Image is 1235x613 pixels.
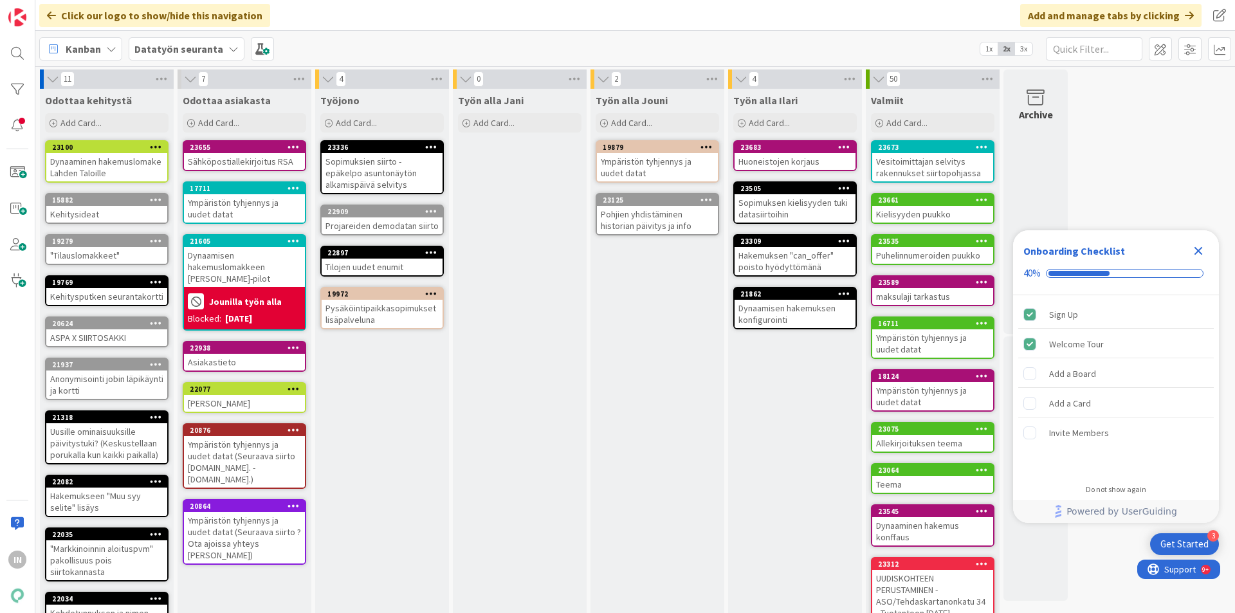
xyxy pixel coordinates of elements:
div: Sähköpostiallekirjoitus RSA [184,153,305,170]
div: 23545 [878,507,993,516]
div: 19972 [322,288,443,300]
div: Projareiden demodatan siirto [322,217,443,234]
div: 20864Ympäristön tyhjennys ja uudet datat (Seuraava siirto ? Ota ajoissa yhteys [PERSON_NAME]) [184,500,305,563]
div: 19769 [52,278,167,287]
div: 21937 [46,359,167,371]
div: 17711 [184,183,305,194]
div: "Markkinoinnin aloituspvm" pakollisuus pois siirtokannasta [46,540,167,580]
div: 15882 [46,194,167,206]
div: 15882 [52,196,167,205]
div: 23125 [603,196,718,205]
div: 23064 [872,464,993,476]
div: Allekirjoituksen teema [872,435,993,452]
span: Työn alla Ilari [733,94,798,107]
div: 15882Kehitysideat [46,194,167,223]
div: 9+ [65,5,71,15]
div: 19879 [603,143,718,152]
div: 23535Puhelinnumeroiden puukko [872,235,993,264]
div: [PERSON_NAME] [184,395,305,412]
div: Kehitysputken seurantakortti [46,288,167,305]
div: Ympäristön tyhjennys ja uudet datat [184,194,305,223]
div: 23673 [872,142,993,153]
div: 22034 [52,594,167,603]
div: Sign Up [1049,307,1078,322]
div: 23075 [872,423,993,435]
div: 16711 [872,318,993,329]
span: 4 [336,71,346,87]
div: 16711 [878,319,993,328]
div: 23309Hakemuksen "can_offer" poisto hyödyttömänä [735,235,855,275]
div: 22909Projareiden demodatan siirto [322,206,443,234]
div: Tilojen uudet enumit [322,259,443,275]
div: Add a Board [1049,366,1096,381]
div: Footer [1013,500,1219,523]
div: Archive [1019,107,1053,122]
input: Quick Filter... [1046,37,1142,60]
div: 23673 [878,143,993,152]
span: 1x [980,42,998,55]
div: Teema [872,476,993,493]
div: 23309 [740,237,855,246]
div: 20624ASPA X SIIRTOSAKKI [46,318,167,346]
div: Welcome Tour is complete. [1018,330,1214,358]
div: Blocked: [188,312,221,325]
div: Add a Card is incomplete. [1018,389,1214,417]
img: avatar [8,587,26,605]
div: Dynaamisen hakemuslomakkeen [PERSON_NAME]-pilot [184,247,305,287]
div: Add a Board is incomplete. [1018,360,1214,388]
span: Odottaa asiakasta [183,94,271,107]
div: 23655 [184,142,305,153]
div: Ympäristön tyhjennys ja uudet datat (Seuraava siirto [DOMAIN_NAME]. - [DOMAIN_NAME].) [184,436,305,488]
a: Powered by UserGuiding [1020,500,1212,523]
div: 19769Kehitysputken seurantakortti [46,277,167,305]
div: 23100Dynaaminen hakemuslomake Lahden Taloille [46,142,167,181]
div: Onboarding Checklist [1023,243,1125,259]
div: 22909 [327,207,443,216]
div: Kielisyyden puukko [872,206,993,223]
span: Support [27,2,59,17]
div: 23655Sähköpostiallekirjoitus RSA [184,142,305,170]
div: 16711Ympäristön tyhjennys ja uudet datat [872,318,993,358]
div: Vesitoimittajan selvitys rakennukset siirtopohjassa [872,153,993,181]
div: 23336Sopimuksien siirto - epäkelpo asuntonäytön alkamispäivä selvitys [322,142,443,193]
div: Add a Card [1049,396,1091,411]
div: Dynaaminen hakemus konffaus [872,517,993,545]
span: Powered by UserGuiding [1066,504,1177,519]
div: 23661Kielisyyden puukko [872,194,993,223]
div: 17711 [190,184,305,193]
div: 20624 [46,318,167,329]
span: 2 [611,71,621,87]
div: 17711Ympäristön tyhjennys ja uudet datat [184,183,305,223]
div: 23589 [872,277,993,288]
span: Add Card... [60,117,102,129]
div: Asiakastieto [184,354,305,371]
div: 19769 [46,277,167,288]
div: Hakemukseen "Muu syy selite" lisäys [46,488,167,516]
div: 22035 [52,530,167,539]
div: Do not show again [1086,484,1146,495]
div: 23655 [190,143,305,152]
div: 23589maksulaji tarkastus [872,277,993,305]
div: Ympäristön tyhjennys ja uudet datat [597,153,718,181]
span: Add Card... [336,117,377,129]
span: Add Card... [473,117,515,129]
div: Welcome Tour [1049,336,1104,352]
span: Työjono [320,94,360,107]
div: 22082Hakemukseen "Muu syy selite" lisäys [46,476,167,516]
span: Add Card... [611,117,652,129]
div: 21937 [52,360,167,369]
span: 11 [60,71,75,87]
div: 20876 [184,425,305,436]
span: Kanban [66,41,101,57]
div: "Tilauslomakkeet" [46,247,167,264]
div: 23125 [597,194,718,206]
span: Add Card... [886,117,928,129]
div: 23661 [872,194,993,206]
div: 21605 [184,235,305,247]
div: Pohjien yhdistäminen historian päivitys ja info [597,206,718,234]
div: 23064 [878,466,993,475]
div: 22034 [46,593,167,605]
div: 19972Pysäköintipaikkasopimukset lisäpalveluna [322,288,443,328]
span: Valmiit [871,94,904,107]
div: 21862 [735,288,855,300]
